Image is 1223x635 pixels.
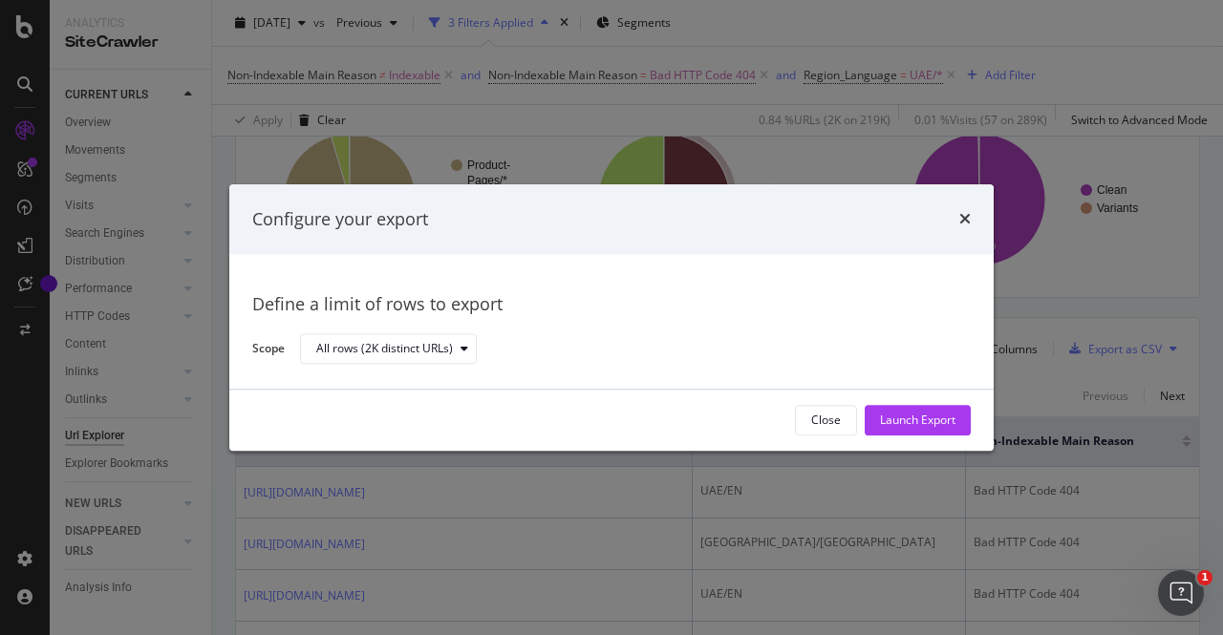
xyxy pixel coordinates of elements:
div: Launch Export [880,413,955,429]
button: Close [795,405,857,435]
div: Close [811,413,841,429]
span: 1 [1197,570,1212,585]
div: Define a limit of rows to export [252,293,971,318]
button: All rows (2K distinct URLs) [300,334,477,365]
div: modal [229,184,994,451]
label: Scope [252,340,285,361]
div: All rows (2K distinct URLs) [316,344,453,355]
iframe: Intercom live chat [1158,570,1204,616]
button: Launch Export [865,405,971,435]
div: times [959,207,971,232]
div: Configure your export [252,207,428,232]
